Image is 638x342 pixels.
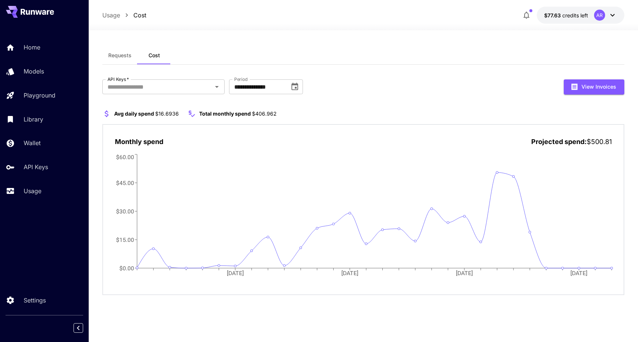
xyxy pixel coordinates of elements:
label: Period [234,76,248,82]
div: $77.62675 [544,11,588,19]
span: Requests [108,52,132,59]
span: Projected spend: [531,138,587,146]
span: Avg daily spend [114,110,154,117]
span: Cost [149,52,160,59]
a: Cost [133,11,146,20]
button: View Invoices [564,79,624,95]
p: API Keys [24,163,48,171]
tspan: $60.00 [116,153,134,160]
p: Usage [24,187,41,195]
div: Collapse sidebar [79,321,89,335]
span: $77.63 [544,12,562,18]
button: Open [212,82,222,92]
span: $406.962 [252,110,277,117]
tspan: $0.00 [119,264,134,271]
label: API Keys [108,76,129,82]
tspan: [DATE] [456,270,473,277]
tspan: $15.00 [116,236,134,243]
button: Choose date, selected date is Sep 1, 2025 [287,79,302,94]
a: Usage [102,11,120,20]
p: Models [24,67,44,76]
button: Collapse sidebar [74,323,83,333]
p: Playground [24,91,55,100]
div: AR [594,10,605,21]
span: $16.6936 [155,110,179,117]
span: $500.81 [587,138,612,146]
span: Total monthly spend [199,110,251,117]
p: Wallet [24,138,41,147]
p: Home [24,43,40,52]
a: View Invoices [564,83,624,90]
button: $77.62675AR [537,7,624,24]
nav: breadcrumb [102,11,146,20]
p: Monthly spend [115,137,163,147]
tspan: $45.00 [116,179,134,186]
tspan: $30.00 [116,208,134,215]
span: credits left [562,12,588,18]
p: Library [24,115,43,124]
p: Settings [24,296,46,305]
tspan: [DATE] [227,270,244,277]
tspan: [DATE] [341,270,358,277]
tspan: [DATE] [570,270,587,277]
